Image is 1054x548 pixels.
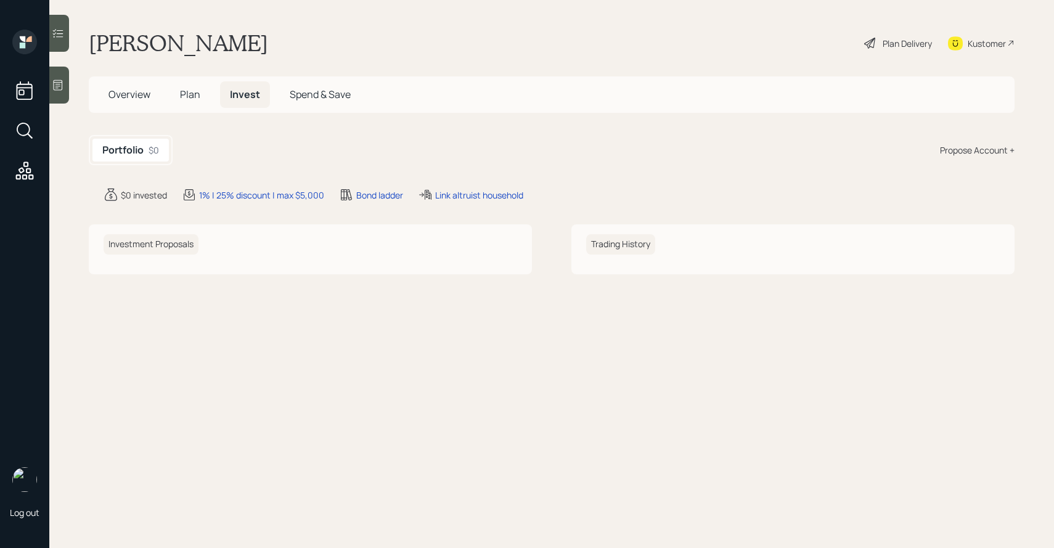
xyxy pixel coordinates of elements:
[104,234,198,255] h6: Investment Proposals
[12,467,37,492] img: sami-boghos-headshot.png
[121,189,167,202] div: $0 invested
[356,189,403,202] div: Bond ladder
[883,37,932,50] div: Plan Delivery
[586,234,655,255] h6: Trading History
[940,144,1015,157] div: Propose Account +
[180,88,200,101] span: Plan
[435,189,523,202] div: Link altruist household
[89,30,268,57] h1: [PERSON_NAME]
[108,88,150,101] span: Overview
[102,144,144,156] h5: Portfolio
[230,88,260,101] span: Invest
[290,88,351,101] span: Spend & Save
[199,189,324,202] div: 1% | 25% discount | max $5,000
[968,37,1006,50] div: Kustomer
[10,507,39,518] div: Log out
[149,144,159,157] div: $0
